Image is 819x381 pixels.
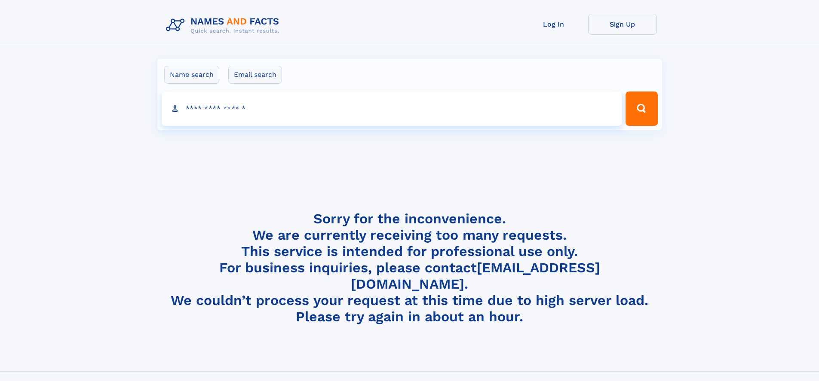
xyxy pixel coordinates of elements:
[588,14,657,35] a: Sign Up
[228,66,282,84] label: Email search
[519,14,588,35] a: Log In
[626,91,657,126] button: Search Button
[351,259,600,292] a: [EMAIL_ADDRESS][DOMAIN_NAME]
[162,91,622,126] input: search input
[164,66,219,84] label: Name search
[163,14,286,37] img: Logo Names and Facts
[163,210,657,325] h4: Sorry for the inconvenience. We are currently receiving too many requests. This service is intend...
